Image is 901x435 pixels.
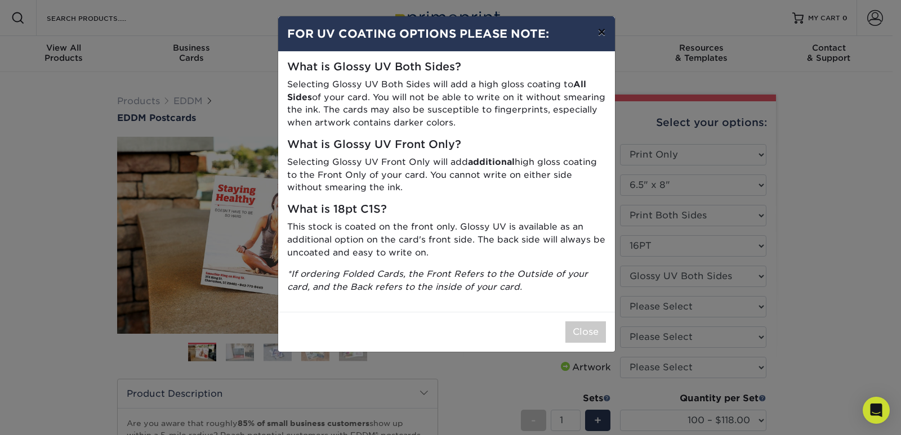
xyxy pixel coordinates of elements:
[287,138,606,151] h5: What is Glossy UV Front Only?
[287,25,606,42] h4: FOR UV COATING OPTIONS PLEASE NOTE:
[468,156,515,167] strong: additional
[287,79,586,102] strong: All Sides
[565,321,606,343] button: Close
[287,221,606,259] p: This stock is coated on the front only. Glossy UV is available as an additional option on the car...
[287,268,588,292] i: *If ordering Folded Cards, the Front Refers to the Outside of your card, and the Back refers to t...
[588,16,614,48] button: ×
[287,156,606,194] p: Selecting Glossy UV Front Only will add high gloss coating to the Front Only of your card. You ca...
[287,78,606,129] p: Selecting Glossy UV Both Sides will add a high gloss coating to of your card. You will not be abl...
[863,397,890,424] div: Open Intercom Messenger
[287,203,606,216] h5: What is 18pt C1S?
[287,61,606,74] h5: What is Glossy UV Both Sides?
